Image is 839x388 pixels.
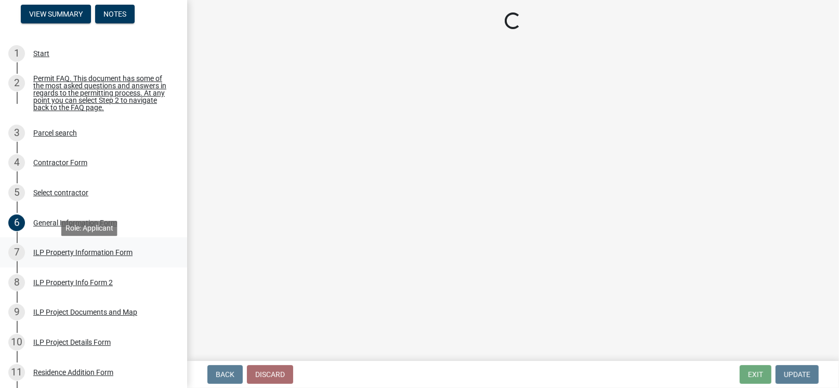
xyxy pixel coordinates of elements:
div: 11 [8,364,25,381]
button: Notes [95,5,135,23]
div: 6 [8,215,25,231]
span: Update [784,370,810,379]
div: Permit FAQ. This document has some of the most asked questions and answers in regards to the perm... [33,75,171,111]
button: Exit [740,365,771,384]
wm-modal-confirm: Notes [95,10,135,19]
div: 1 [8,45,25,62]
span: Back [216,370,234,379]
div: Select contractor [33,189,88,196]
div: 2 [8,75,25,91]
button: Update [776,365,819,384]
button: Back [207,365,243,384]
div: Residence Addition Form [33,369,113,376]
div: ILP Project Documents and Map [33,309,137,316]
div: Start [33,50,49,57]
div: Role: Applicant [61,221,117,236]
div: 9 [8,304,25,320]
div: 5 [8,184,25,201]
button: Discard [247,365,293,384]
div: 10 [8,334,25,351]
div: ILP Property Information Form [33,249,133,256]
button: View Summary [21,5,91,23]
div: Parcel search [33,129,77,137]
div: 7 [8,244,25,261]
div: ILP Project Details Form [33,339,111,346]
div: General Information Form [33,219,117,226]
div: 4 [8,154,25,171]
div: Contractor Form [33,159,87,166]
div: ILP Property Info Form 2 [33,279,113,286]
wm-modal-confirm: Summary [21,10,91,19]
div: 8 [8,274,25,291]
div: 3 [8,125,25,141]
